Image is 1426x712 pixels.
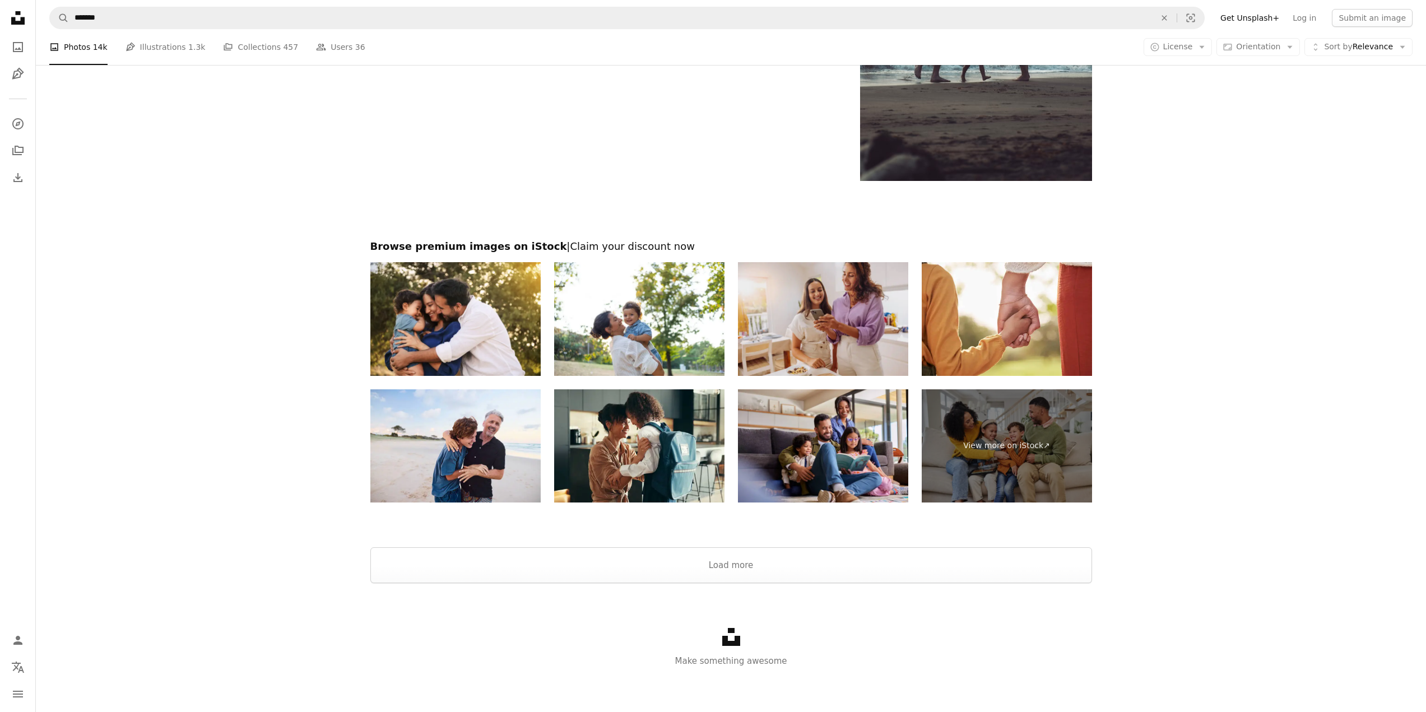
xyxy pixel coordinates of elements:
[1324,41,1393,53] span: Relevance
[1332,9,1413,27] button: Submit an image
[1236,42,1280,51] span: Orientation
[7,629,29,651] a: Log in / Sign up
[7,683,29,705] button: Menu
[1163,42,1193,51] span: License
[738,389,908,503] img: Indian father reading a story to his children at home
[1216,38,1300,56] button: Orientation
[1286,9,1323,27] a: Log in
[370,240,1092,253] h2: Browse premium images on iStock
[36,654,1426,668] p: Make something awesome
[370,547,1092,583] button: Load more
[1144,38,1213,56] button: License
[1214,9,1286,27] a: Get Unsplash+
[223,29,298,65] a: Collections 457
[1177,7,1204,29] button: Visual search
[126,29,206,65] a: Illustrations 1.3k
[7,113,29,135] a: Explore
[1324,42,1352,51] span: Sort by
[283,41,298,53] span: 457
[922,389,1092,503] a: View more on iStock↗
[1304,38,1413,56] button: Sort byRelevance
[7,656,29,678] button: Language
[7,36,29,58] a: Photos
[355,41,365,53] span: 36
[188,41,205,53] span: 1.3k
[554,262,724,376] img: Joyful mother lifting child in sunny outdoor park setting
[7,7,29,31] a: Home — Unsplash
[554,389,724,503] img: Mom, girl and school uniform with forehead touch in home for preparing or ready for elementary ed...
[7,139,29,162] a: Collections
[566,240,695,252] span: | Claim your discount now
[738,262,908,376] img: Kitchen fun
[49,7,1205,29] form: Find visuals sitewide
[922,262,1092,376] img: Mother, kid and holding hands for walking in park for support, trust and care together or bonding...
[7,166,29,189] a: Download History
[1152,7,1177,29] button: Clear
[7,63,29,85] a: Illustrations
[316,29,365,65] a: Users 36
[50,7,69,29] button: Search Unsplash
[370,262,541,376] img: Happy Family Embracing in Nature
[370,389,541,503] img: Father and son laughing and hugging on australian beach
